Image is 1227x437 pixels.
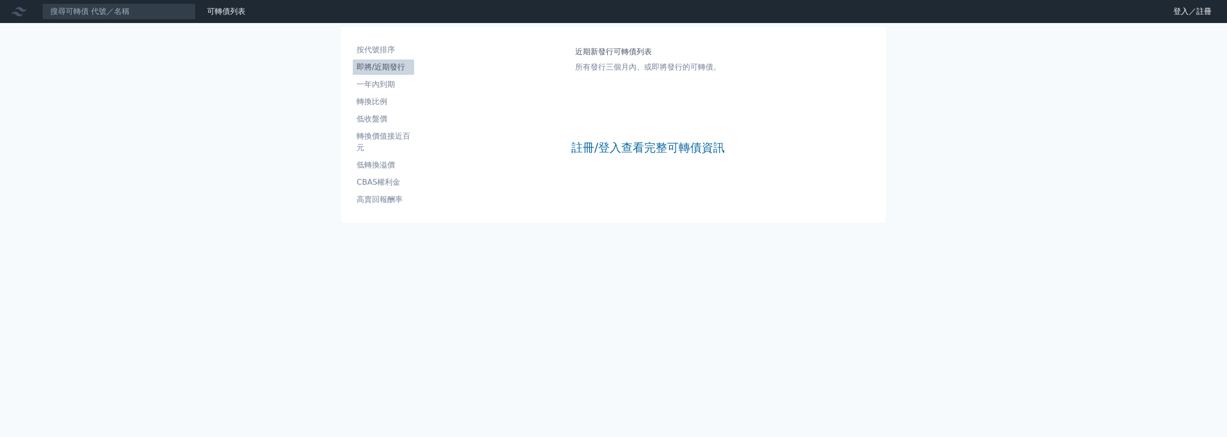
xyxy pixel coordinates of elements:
a: 登入／註冊 [1166,4,1219,19]
a: CBAS權利金 [353,175,414,190]
li: 低收盤價 [353,113,414,125]
a: 低收盤價 [353,111,414,127]
a: 轉換比例 [353,94,414,109]
a: 可轉債列表 [207,7,245,16]
p: 所有發行三個月內、或即將發行的可轉債。 [575,61,721,73]
li: 低轉換溢價 [353,159,414,171]
li: 按代號排序 [353,44,414,56]
a: 即將/近期發行 [353,59,414,75]
a: 一年內到期 [353,77,414,92]
a: 按代號排序 [353,42,414,58]
a: 轉換價值接近百元 [353,129,414,155]
a: 高賣回報酬率 [353,192,414,207]
h1: 近期新發行可轉債列表 [575,46,721,58]
input: 搜尋可轉債 代號／名稱 [42,3,196,20]
li: 轉換價值接近百元 [353,130,414,154]
li: 一年內到期 [353,79,414,90]
li: 轉換比例 [353,96,414,107]
li: 高賣回報酬率 [353,194,414,205]
a: 註冊/登入查看完整可轉債資訊 [571,140,725,155]
li: CBAS權利金 [353,177,414,188]
a: 低轉換溢價 [353,157,414,173]
li: 即將/近期發行 [353,61,414,73]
